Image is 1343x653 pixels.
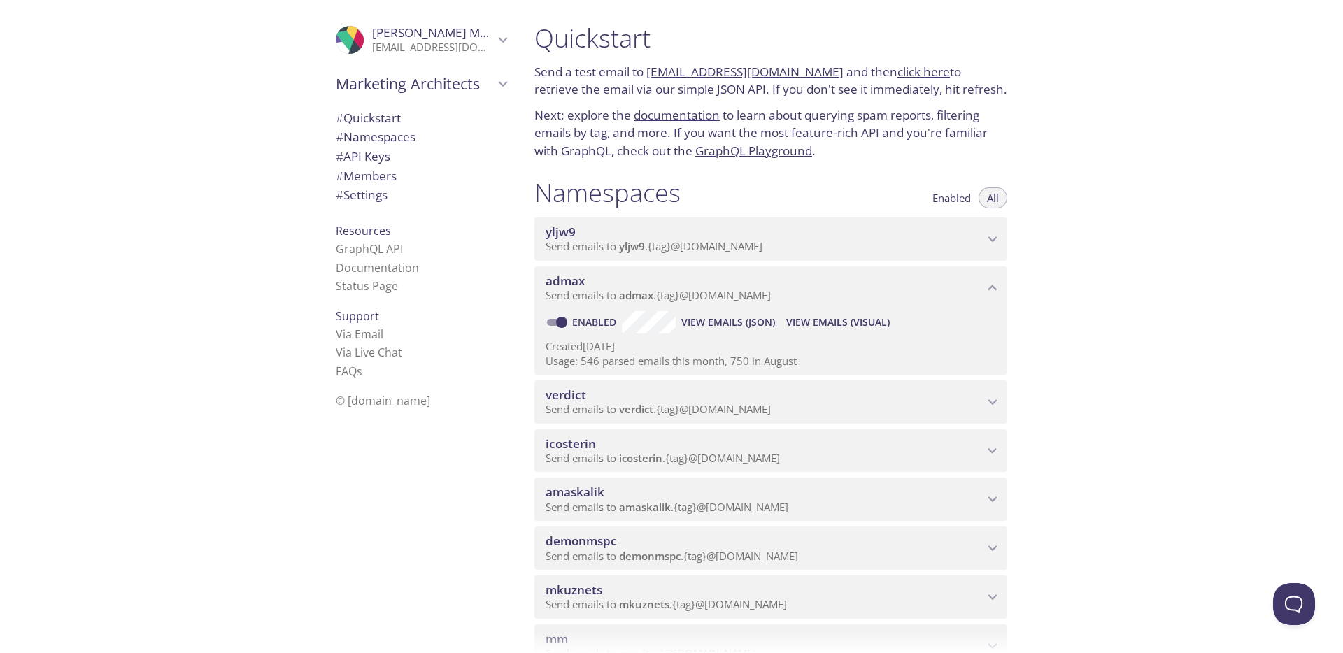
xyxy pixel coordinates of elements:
[546,533,617,549] span: demonmspc
[619,549,681,563] span: demonmspc
[357,364,362,379] span: s
[336,278,398,294] a: Status Page
[546,387,586,403] span: verdict
[336,129,343,145] span: #
[336,223,391,238] span: Resources
[546,549,798,563] span: Send emails to . {tag} @[DOMAIN_NAME]
[336,74,494,94] span: Marketing Architects
[546,484,604,500] span: amaskalik
[336,260,419,275] a: Documentation
[924,187,979,208] button: Enabled
[325,147,518,166] div: API Keys
[534,266,1007,310] div: admax namespace
[634,107,720,123] a: documentation
[681,314,775,331] span: View Emails (JSON)
[372,24,518,41] span: [PERSON_NAME] Maskalik
[534,106,1007,160] p: Next: explore the to learn about querying spam reports, filtering emails by tag, and more. If you...
[336,326,383,342] a: Via Email
[325,166,518,186] div: Members
[546,451,780,465] span: Send emails to . {tag} @[DOMAIN_NAME]
[619,402,653,416] span: verdict
[336,393,430,408] span: © [DOMAIN_NAME]
[546,239,762,253] span: Send emails to . {tag} @[DOMAIN_NAME]
[336,110,343,126] span: #
[695,143,812,159] a: GraphQL Playground
[546,339,996,354] p: Created [DATE]
[534,63,1007,99] p: Send a test email to and then to retrieve the email via our simple JSON API. If you don't see it ...
[325,66,518,102] div: Marketing Architects
[325,17,518,63] div: Anton Maskalik
[619,597,669,611] span: mkuznets
[897,64,950,80] a: click here
[534,217,1007,261] div: yljw9 namespace
[676,311,781,333] button: View Emails (JSON)
[534,177,681,208] h1: Namespaces
[534,478,1007,521] div: amaskalik namespace
[781,311,895,333] button: View Emails (Visual)
[372,41,494,55] p: [EMAIL_ADDRESS][DOMAIN_NAME]
[546,582,602,598] span: mkuznets
[534,575,1007,619] div: mkuznets namespace
[336,148,390,164] span: API Keys
[534,380,1007,424] div: verdict namespace
[336,129,415,145] span: Namespaces
[546,402,771,416] span: Send emails to . {tag} @[DOMAIN_NAME]
[336,364,362,379] a: FAQ
[546,288,771,302] span: Send emails to . {tag} @[DOMAIN_NAME]
[546,273,585,289] span: admax
[570,315,622,329] a: Enabled
[619,239,645,253] span: yljw9
[534,526,1007,570] div: demonmspc namespace
[534,22,1007,54] h1: Quickstart
[336,241,403,257] a: GraphQL API
[534,429,1007,473] div: icosterin namespace
[336,110,401,126] span: Quickstart
[336,308,379,324] span: Support
[786,314,890,331] span: View Emails (Visual)
[546,500,788,514] span: Send emails to . {tag} @[DOMAIN_NAME]
[336,345,402,360] a: Via Live Chat
[619,451,662,465] span: icosterin
[325,127,518,147] div: Namespaces
[546,597,787,611] span: Send emails to . {tag} @[DOMAIN_NAME]
[546,224,576,240] span: yljw9
[619,288,653,302] span: admax
[336,168,397,184] span: Members
[646,64,844,80] a: [EMAIL_ADDRESS][DOMAIN_NAME]
[546,354,996,368] p: Usage: 546 parsed emails this month, 750 in August
[979,187,1007,208] button: All
[325,108,518,128] div: Quickstart
[336,148,343,164] span: #
[336,187,388,203] span: Settings
[336,168,343,184] span: #
[325,185,518,205] div: Team Settings
[1273,583,1315,625] iframe: Help Scout Beacon - Open
[619,500,671,514] span: amaskalik
[546,436,596,452] span: icosterin
[336,187,343,203] span: #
